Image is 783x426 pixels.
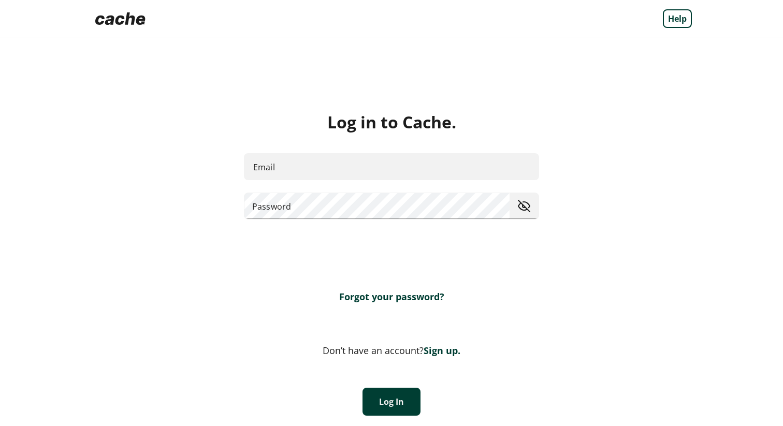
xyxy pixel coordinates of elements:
a: Sign up. [424,344,460,357]
div: Log in to Cache. [91,112,692,133]
a: Help [663,9,692,28]
a: Forgot your password? [339,290,444,303]
button: toggle password visibility [514,196,534,216]
img: Logo [91,8,150,29]
button: Log In [363,388,421,416]
div: Don’t have an account? [91,344,692,357]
